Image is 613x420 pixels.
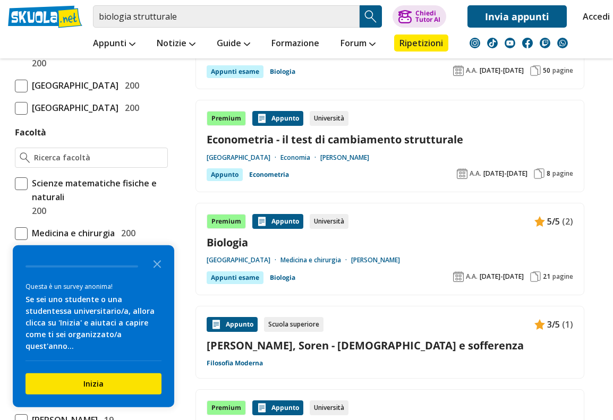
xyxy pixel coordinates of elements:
span: 200 [121,101,139,115]
a: Biologia [207,235,573,250]
div: Appunto [207,317,258,332]
img: facebook [522,38,533,48]
span: pagine [552,272,573,281]
img: Pagine [530,65,541,76]
div: Appunti esame [207,271,263,284]
a: Notizie [154,35,198,54]
a: Biologia [270,271,295,284]
div: Università [310,111,348,126]
span: pagine [552,66,573,75]
a: Formazione [269,35,322,54]
img: WhatsApp [557,38,568,48]
div: Se sei uno studente o una studentessa universitario/a, allora clicca su 'Inizia' e aiutaci a capi... [25,294,161,352]
a: [GEOGRAPHIC_DATA] [207,256,280,264]
span: 21 [543,272,550,281]
div: Appunto [252,400,303,415]
a: Appunti [90,35,138,54]
span: A.A. [470,169,481,178]
img: Appunti contenuto [211,319,222,330]
a: [PERSON_NAME] [351,256,400,264]
div: Questa è un survey anonima! [25,281,161,292]
img: Anno accademico [453,271,464,282]
a: Econometria [249,168,289,181]
a: Forum [338,35,378,54]
input: Cerca appunti, riassunti o versioni [93,5,360,28]
img: Appunti contenuto [534,216,545,227]
a: Guide [214,35,253,54]
img: Appunti contenuto [534,319,545,330]
a: Filosofia Moderna [207,359,263,367]
div: Scuola superiore [264,317,323,332]
div: Università [310,400,348,415]
span: (1) [562,318,573,331]
span: 50 [543,66,550,75]
span: 8 [547,169,550,178]
div: Premium [207,400,246,415]
span: 200 [121,79,139,92]
a: [PERSON_NAME] [320,153,369,162]
div: Survey [13,245,174,407]
span: [GEOGRAPHIC_DATA] [28,101,118,115]
img: Appunti contenuto [257,113,267,124]
span: 5/5 [547,215,560,228]
img: instagram [470,38,480,48]
a: [GEOGRAPHIC_DATA] [207,153,280,162]
span: 200 [117,226,135,240]
div: Appunto [252,111,303,126]
span: 200 [28,204,46,218]
span: (2) [562,215,573,228]
a: Biologia [270,65,295,78]
img: tiktok [487,38,498,48]
div: Premium [207,111,246,126]
div: Appunto [252,214,303,229]
a: Econometria - il test di cambiamento strutturale [207,132,573,147]
a: Invia appunti [467,5,567,28]
img: Cerca appunti, riassunti o versioni [363,8,379,24]
img: Pagine [530,271,541,282]
span: pagine [552,169,573,178]
a: [PERSON_NAME], Soren - [DEMOGRAPHIC_DATA] e sofferenza [207,338,573,353]
a: Medicina e chirurgia [280,256,351,264]
div: Appunti esame [207,65,263,78]
img: Anno accademico [457,168,467,179]
img: youtube [505,38,515,48]
span: [DATE]-[DATE] [483,169,527,178]
span: A.A. [466,66,478,75]
button: ChiediTutor AI [393,5,446,28]
div: Appunto [207,168,243,181]
div: Università [310,214,348,229]
button: Search Button [360,5,382,28]
input: Ricerca facoltà [34,152,163,163]
img: Pagine [534,168,544,179]
a: Ripetizioni [394,35,448,52]
div: Premium [207,214,246,229]
span: 3/5 [547,318,560,331]
a: Economia [280,153,320,162]
button: Close the survey [147,253,168,274]
div: Chiedi Tutor AI [415,10,440,23]
img: Ricerca facoltà [20,152,30,163]
span: [DATE]-[DATE] [480,66,524,75]
label: Facoltà [15,126,46,138]
span: [DATE]-[DATE] [480,272,524,281]
span: Scienze matematiche fisiche e naturali [28,176,168,204]
img: Appunti contenuto [257,402,267,413]
span: Medicina e chirurgia [28,226,115,240]
img: Anno accademico [453,65,464,76]
span: A.A. [466,272,478,281]
img: twitch [540,38,550,48]
span: 200 [28,56,46,70]
img: Appunti contenuto [257,216,267,227]
a: Accedi [583,5,605,28]
span: [GEOGRAPHIC_DATA] [28,79,118,92]
button: Inizia [25,373,161,395]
